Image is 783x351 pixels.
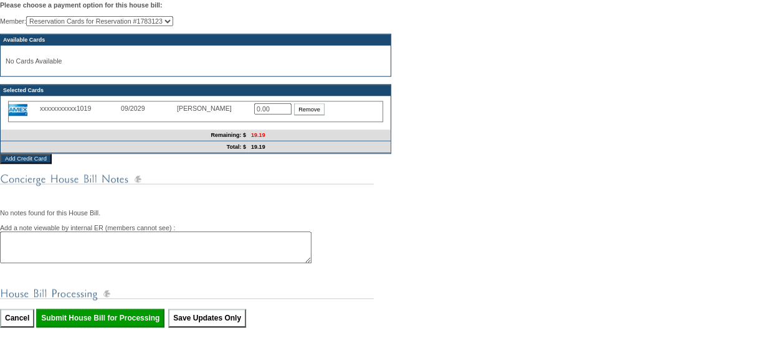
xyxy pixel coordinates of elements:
[177,105,239,112] div: [PERSON_NAME]
[40,105,121,112] div: xxxxxxxxxxx1019
[1,141,249,153] td: Total: $
[36,309,164,327] input: Submit House Bill for Processing
[168,309,246,327] input: Save Updates Only
[1,129,249,141] td: Remaining: $
[249,129,391,141] td: 19.19
[6,57,386,65] p: No Cards Available
[249,141,391,153] td: 19.19
[121,105,177,112] div: 09/2029
[1,34,391,45] td: Available Cards
[294,103,325,115] input: Remove
[1,85,391,96] td: Selected Cards
[9,104,27,116] img: icon_cc_amex.gif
